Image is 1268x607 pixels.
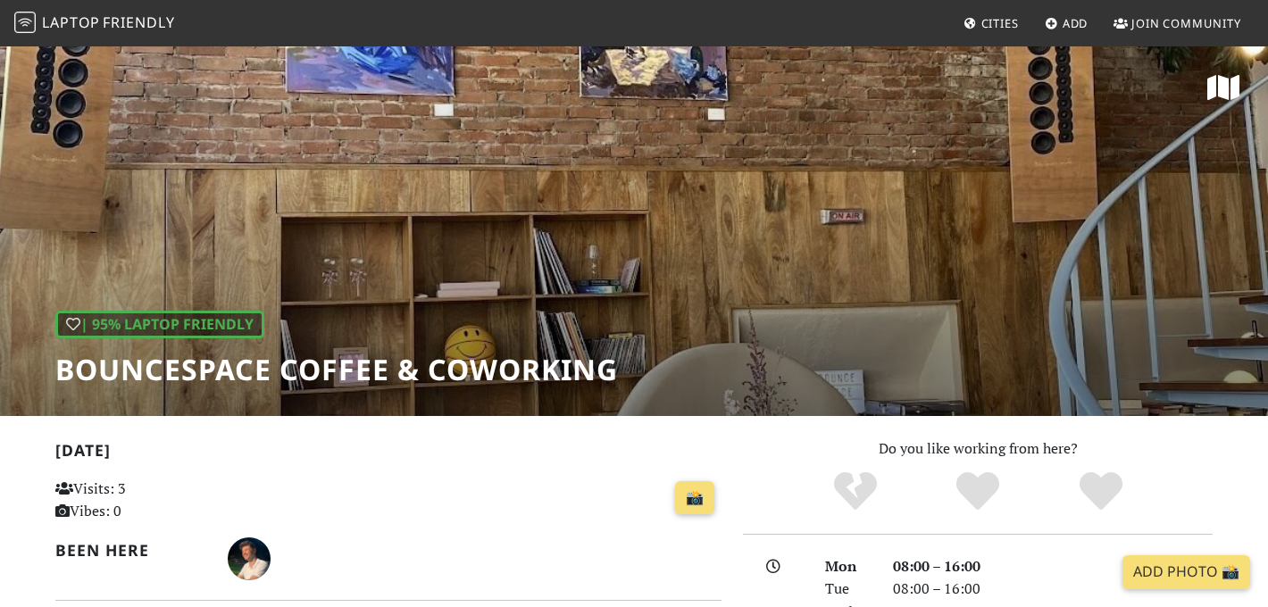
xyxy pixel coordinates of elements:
div: Tue [814,578,882,601]
h2: [DATE] [55,441,722,467]
span: Laptop [42,12,100,32]
span: Talha Şahin [228,547,271,567]
a: 📸 [675,481,714,515]
span: Friendly [103,12,174,32]
span: Add [1063,15,1089,31]
div: 08:00 – 16:00 [882,555,1223,578]
h1: BounceSpace Coffee & Coworking [55,353,618,387]
a: LaptopFriendly LaptopFriendly [14,8,175,39]
p: Visits: 3 Vibes: 0 [55,478,263,523]
a: Cities [956,7,1026,39]
div: 08:00 – 16:00 [882,578,1223,601]
a: Add [1038,7,1096,39]
div: Yes [916,470,1039,514]
a: Join Community [1106,7,1248,39]
div: No [794,470,917,514]
img: LaptopFriendly [14,12,36,33]
h2: Been here [55,541,206,560]
a: Add Photo 📸 [1122,555,1250,589]
img: 6827-talha.jpg [228,537,271,580]
div: Definitely! [1039,470,1163,514]
div: Mon [814,555,882,578]
p: Do you like working from here? [743,437,1213,461]
div: | 95% Laptop Friendly [55,311,264,339]
span: Join Community [1131,15,1241,31]
span: Cities [981,15,1019,31]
